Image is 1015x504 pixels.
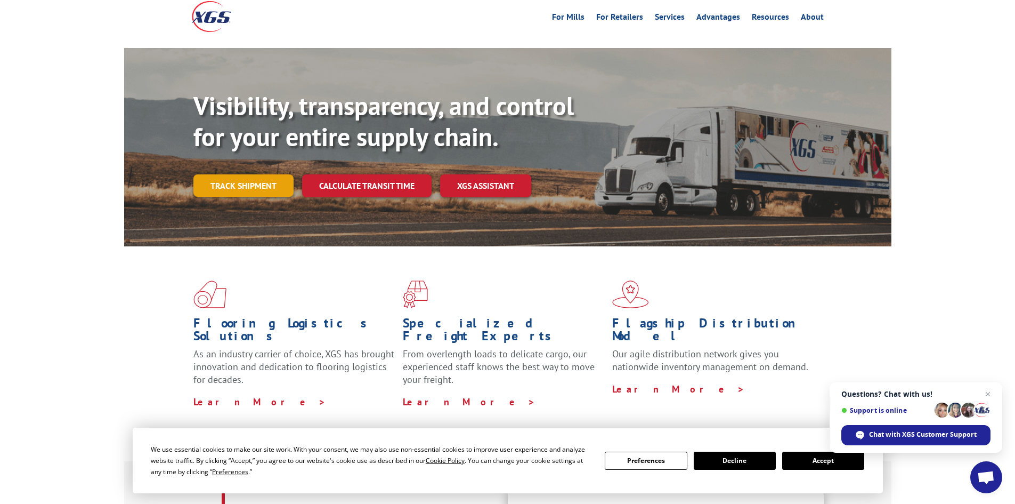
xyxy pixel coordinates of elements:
a: For Mills [552,13,584,25]
a: Learn More > [193,396,326,408]
img: xgs-icon-flagship-distribution-model-red [612,281,649,308]
a: About [801,13,824,25]
a: Services [655,13,685,25]
a: Learn More > [612,383,745,395]
h1: Flooring Logistics Solutions [193,317,395,348]
button: Accept [782,452,864,470]
a: Resources [752,13,789,25]
h1: Flagship Distribution Model [612,317,814,348]
span: As an industry carrier of choice, XGS has brought innovation and dedication to flooring logistics... [193,348,394,386]
h1: Specialized Freight Experts [403,317,604,348]
span: Chat with XGS Customer Support [869,430,977,439]
span: Cookie Policy [426,456,465,465]
a: Calculate transit time [302,174,432,197]
button: Preferences [605,452,687,470]
span: Preferences [212,467,248,476]
img: xgs-icon-focused-on-flooring-red [403,281,428,308]
a: For Retailers [596,13,643,25]
div: Cookie Consent Prompt [133,428,883,493]
div: Chat with XGS Customer Support [841,425,990,445]
span: Support is online [841,406,931,414]
div: Open chat [970,461,1002,493]
b: Visibility, transparency, and control for your entire supply chain. [193,89,574,153]
p: From overlength loads to delicate cargo, our experienced staff knows the best way to move your fr... [403,348,604,395]
span: Questions? Chat with us! [841,390,990,398]
div: We use essential cookies to make our site work. With your consent, we may also use non-essential ... [151,444,592,477]
a: Learn More > [403,396,535,408]
a: XGS ASSISTANT [440,174,531,197]
a: Track shipment [193,174,294,197]
a: Advantages [696,13,740,25]
img: xgs-icon-total-supply-chain-intelligence-red [193,281,226,308]
span: Our agile distribution network gives you nationwide inventory management on demand. [612,348,808,373]
span: Close chat [981,388,994,401]
button: Decline [694,452,776,470]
